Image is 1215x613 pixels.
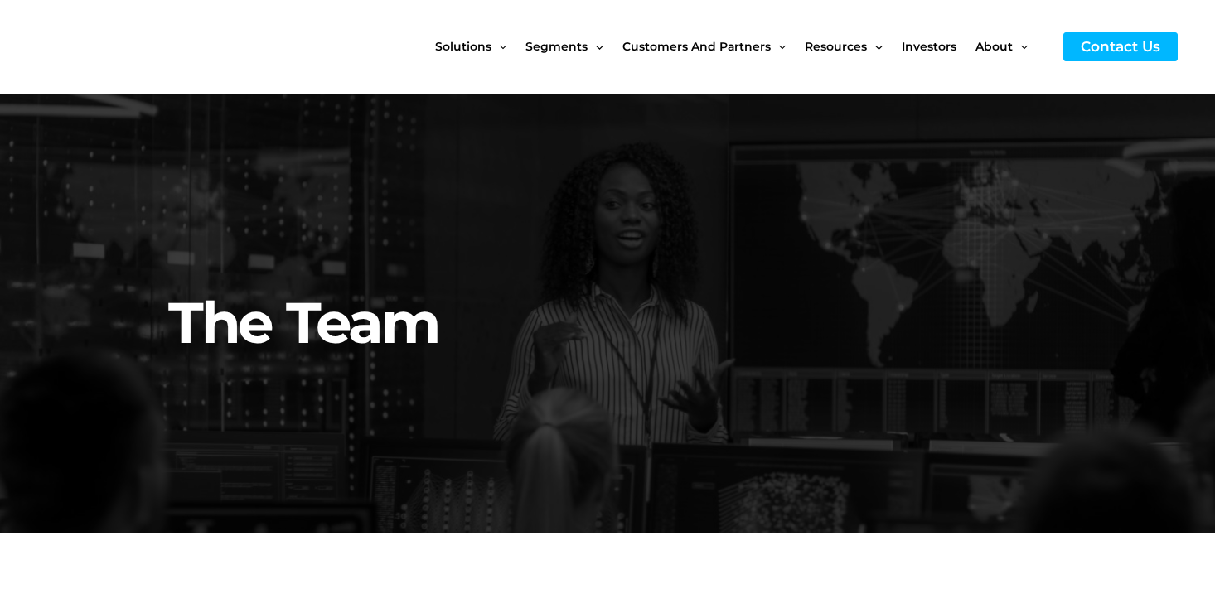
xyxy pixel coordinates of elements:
[975,12,1013,81] span: About
[588,12,603,81] span: Menu Toggle
[867,12,882,81] span: Menu Toggle
[902,12,956,81] span: Investors
[805,12,867,81] span: Resources
[435,12,1047,81] nav: Site Navigation: New Main Menu
[1013,12,1028,81] span: Menu Toggle
[622,12,771,81] span: Customers and Partners
[435,12,491,81] span: Solutions
[491,12,506,81] span: Menu Toggle
[168,138,1059,360] h2: The Team
[525,12,588,81] span: Segments
[902,12,975,81] a: Investors
[771,12,786,81] span: Menu Toggle
[1063,32,1178,61] a: Contact Us
[29,12,228,81] img: CyberCatch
